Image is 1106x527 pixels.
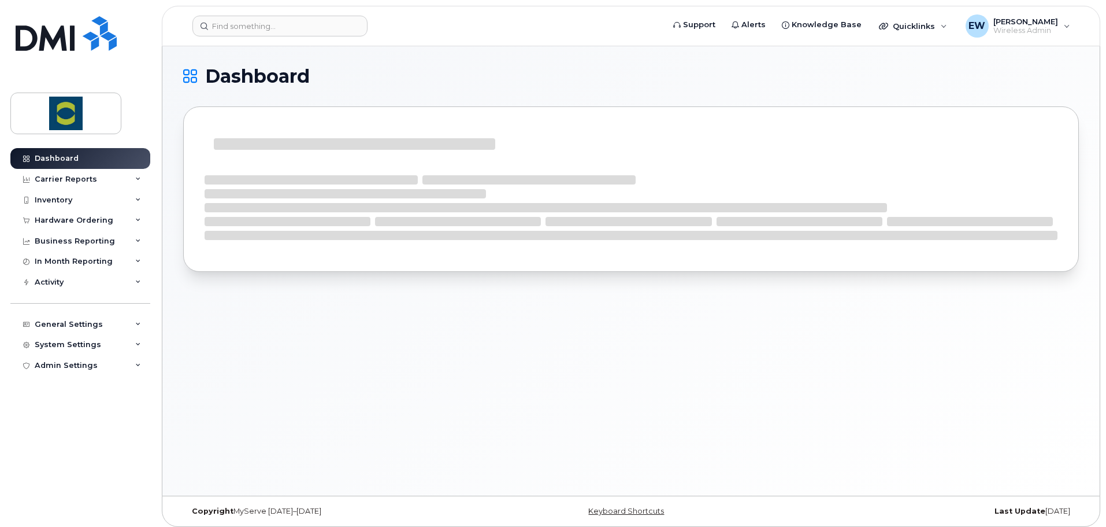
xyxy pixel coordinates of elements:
a: Keyboard Shortcuts [588,507,664,515]
div: MyServe [DATE]–[DATE] [183,507,482,516]
strong: Copyright [192,507,233,515]
strong: Last Update [994,507,1045,515]
div: [DATE] [780,507,1079,516]
span: Dashboard [205,68,310,85]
